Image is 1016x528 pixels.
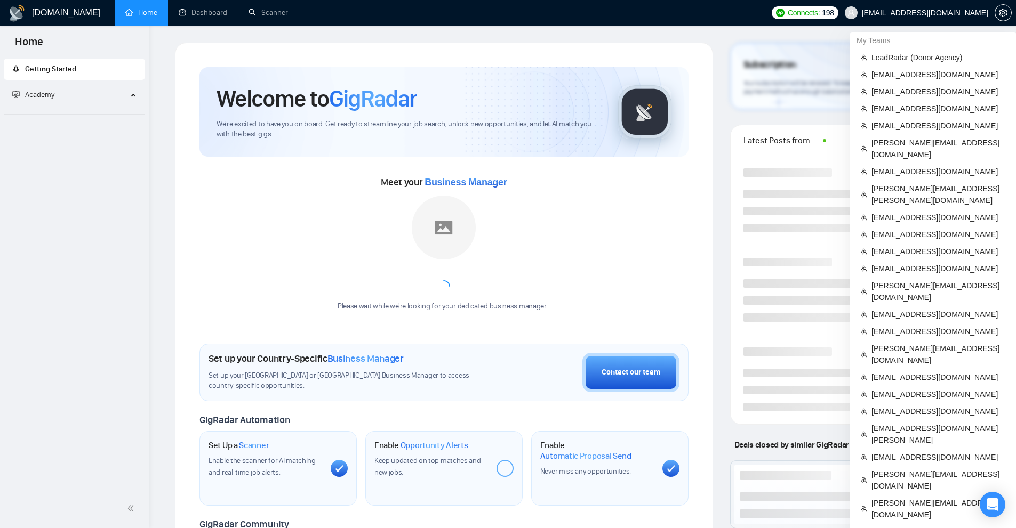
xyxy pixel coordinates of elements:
[374,440,468,451] h1: Enable
[861,123,867,129] span: team
[25,90,54,99] span: Academy
[871,388,1005,400] span: [EMAIL_ADDRESS][DOMAIN_NAME]
[861,265,867,272] span: team
[861,477,867,483] span: team
[239,440,269,451] span: Scanner
[861,71,867,78] span: team
[871,423,1005,446] span: [EMAIL_ADDRESS][DOMAIN_NAME][PERSON_NAME]
[4,110,145,117] li: Academy Homepage
[179,8,227,17] a: dashboardDashboard
[12,65,20,72] span: rocket
[871,497,1005,521] span: [PERSON_NAME][EMAIL_ADDRESS][DOMAIN_NAME]
[776,9,785,17] img: upwork-logo.png
[25,64,76,74] span: Getting Started
[217,84,417,113] h1: Welcome to
[861,408,867,415] span: team
[861,145,867,152] span: team
[871,120,1005,132] span: [EMAIL_ADDRESS][DOMAIN_NAME]
[425,177,507,188] span: Business Manager
[871,103,1005,115] span: [EMAIL_ADDRESS][DOMAIN_NAME]
[861,431,867,437] span: team
[861,351,867,358] span: team
[871,326,1005,337] span: [EMAIL_ADDRESS][DOMAIN_NAME]
[871,52,1005,63] span: LeadRadar (Donor Agency)
[4,59,145,80] li: Getting Started
[871,263,1005,274] span: [EMAIL_ADDRESS][DOMAIN_NAME]
[995,9,1011,17] span: setting
[980,492,1005,517] div: Open Intercom Messenger
[540,451,631,461] span: Automatic Proposal Send
[995,9,1012,17] a: setting
[861,288,867,295] span: team
[730,435,875,454] span: Deals closed by similar GigRadar users
[871,405,1005,417] span: [EMAIL_ADDRESS][DOMAIN_NAME]
[374,456,481,477] span: Keep updated on top matches and new jobs.
[743,134,820,147] span: Latest Posts from the GigRadar Community
[435,278,453,296] span: loading
[871,308,1005,320] span: [EMAIL_ADDRESS][DOMAIN_NAME]
[861,328,867,335] span: team
[12,91,20,98] span: fund-projection-screen
[861,231,867,238] span: team
[743,56,796,74] span: Subscription
[871,183,1005,206] span: [PERSON_NAME][EMAIL_ADDRESS][PERSON_NAME][DOMAIN_NAME]
[861,248,867,255] span: team
[582,353,679,392] button: Contact our team
[871,371,1005,383] span: [EMAIL_ADDRESS][DOMAIN_NAME]
[209,353,404,364] h1: Set up your Country-Specific
[861,191,867,198] span: team
[9,5,26,22] img: logo
[871,468,1005,492] span: [PERSON_NAME][EMAIL_ADDRESS][DOMAIN_NAME]
[871,137,1005,160] span: [PERSON_NAME][EMAIL_ADDRESS][DOMAIN_NAME]
[871,166,1005,177] span: [EMAIL_ADDRESS][DOMAIN_NAME]
[861,105,867,112] span: team
[540,467,631,476] span: Never miss any opportunities.
[861,391,867,397] span: team
[871,343,1005,366] span: [PERSON_NAME][EMAIL_ADDRESS][DOMAIN_NAME]
[331,302,557,312] div: Please wait while we're looking for your dedicated business manager...
[871,212,1005,223] span: [EMAIL_ADDRESS][DOMAIN_NAME]
[329,84,417,113] span: GigRadar
[822,7,834,19] span: 198
[861,88,867,95] span: team
[871,86,1005,98] span: [EMAIL_ADDRESS][DOMAIN_NAME]
[995,4,1012,21] button: setting
[327,353,404,364] span: Business Manager
[861,454,867,460] span: team
[6,34,52,56] span: Home
[861,214,867,221] span: team
[199,414,290,426] span: GigRadar Automation
[871,451,1005,463] span: [EMAIL_ADDRESS][DOMAIN_NAME]
[861,374,867,380] span: team
[871,69,1005,80] span: [EMAIL_ADDRESS][DOMAIN_NAME]
[217,119,601,140] span: We're excited to have you on board. Get ready to streamline your job search, unlock new opportuni...
[743,79,961,96] span: Your subscription will be renewed. To keep things running smoothly, make sure your payment method...
[871,246,1005,257] span: [EMAIL_ADDRESS][DOMAIN_NAME]
[871,229,1005,240] span: [EMAIL_ADDRESS][DOMAIN_NAME]
[861,54,867,61] span: team
[249,8,288,17] a: searchScanner
[850,32,1016,49] div: My Teams
[127,503,138,514] span: double-left
[209,440,269,451] h1: Set Up a
[788,7,820,19] span: Connects:
[871,280,1005,303] span: [PERSON_NAME][EMAIL_ADDRESS][DOMAIN_NAME]
[381,176,507,188] span: Meet your
[209,456,316,477] span: Enable the scanner for AI matching and real-time job alerts.
[861,311,867,318] span: team
[540,440,654,461] h1: Enable
[401,440,468,451] span: Opportunity Alerts
[618,85,671,139] img: gigradar-logo.png
[861,168,867,175] span: team
[12,90,54,99] span: Academy
[602,367,660,378] div: Contact our team
[412,196,476,259] img: placeholder.png
[209,371,491,391] span: Set up your [GEOGRAPHIC_DATA] or [GEOGRAPHIC_DATA] Business Manager to access country-specific op...
[847,9,855,17] span: user
[861,506,867,512] span: team
[125,8,157,17] a: homeHome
